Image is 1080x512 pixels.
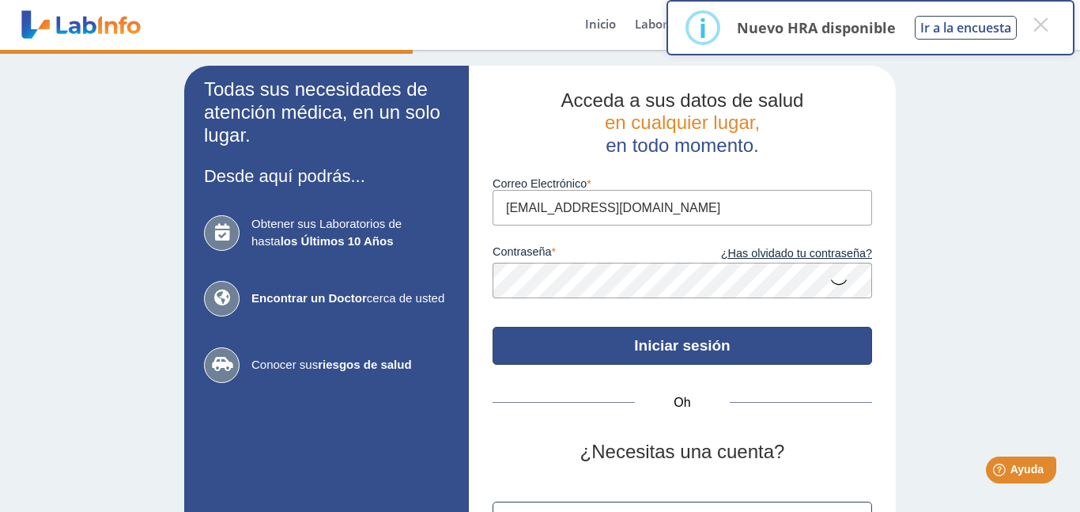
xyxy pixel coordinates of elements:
[635,16,707,32] font: Laboratorios
[920,19,1011,36] font: Ir a la encuesta
[1031,5,1051,44] font: ×
[605,112,760,133] font: en cualquier lugar,
[737,18,896,37] font: Nuevo HRA disponible
[251,291,367,305] font: Encontrar un Doctor
[493,327,872,365] button: Iniciar sesión
[493,177,587,190] font: Correo Electrónico
[915,16,1017,40] button: Ir a la encuesta
[721,247,872,260] font: ¿Has olvidado tu contraseña?
[367,291,444,305] font: cerca de usted
[682,245,872,263] a: ¿Has olvidado tu contraseña?
[493,245,551,258] font: contraseña
[699,10,707,45] font: i
[585,16,616,32] font: Inicio
[204,78,440,146] font: Todas sus necesidades de atención médica, en un solo lugar.
[606,135,758,156] font: en todo momento.
[1026,10,1055,39] button: Cerrar este diálogo
[634,337,730,354] font: Iniciar sesión
[318,358,411,371] font: riesgos de salud
[251,217,402,248] font: Obtener sus Laboratorios de hasta
[561,89,804,111] font: Acceda a sus datos de salud
[939,450,1063,495] iframe: Lanzador de widgets de ayuda
[281,234,394,248] font: los Últimos 10 Años
[580,441,785,462] font: ¿Necesitas una cuenta?
[251,358,318,371] font: Conocer sus
[674,396,690,409] font: Oh
[204,166,365,186] font: Desde aquí podrás...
